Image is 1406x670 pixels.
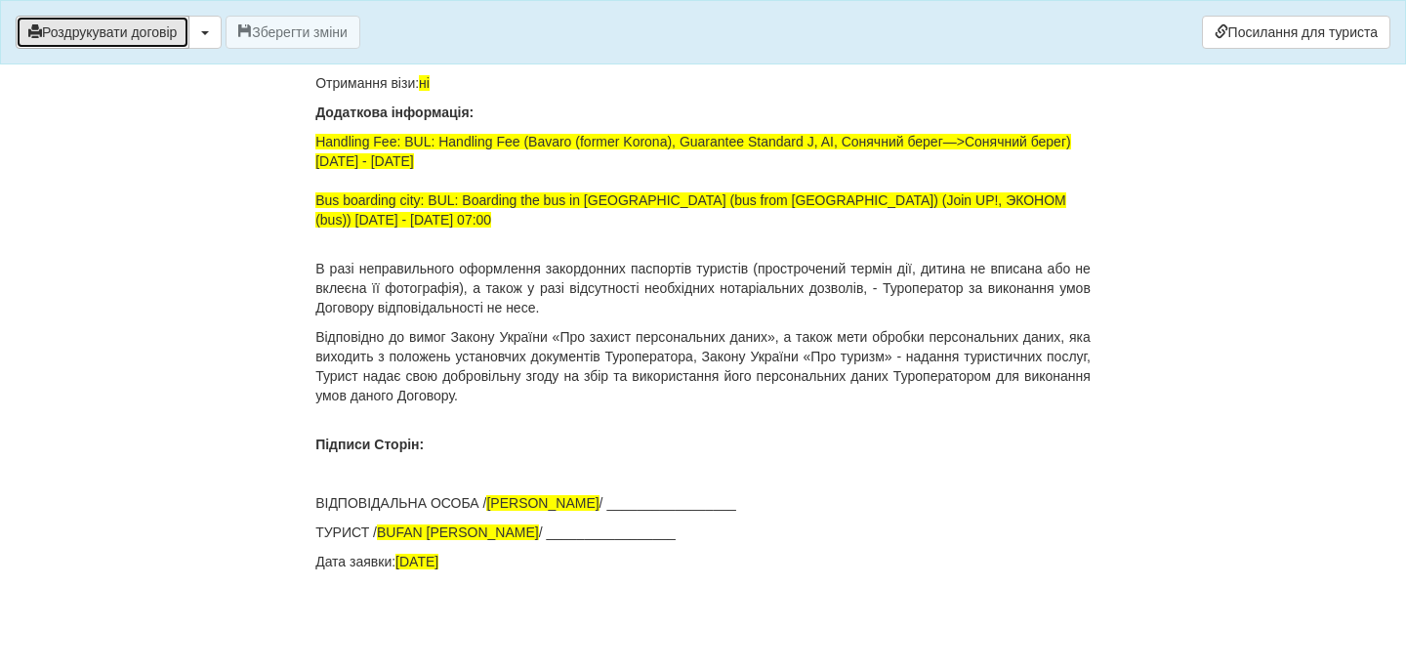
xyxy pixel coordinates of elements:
[419,75,430,91] span: ні
[315,437,424,452] b: Підписи Сторін:
[226,16,360,49] button: Зберегти зміни
[395,554,438,569] span: [DATE]
[1202,16,1390,49] a: Посилання для туриста
[315,73,1091,93] p: Отримання візи:
[486,495,599,511] span: [PERSON_NAME]
[315,523,1091,542] p: ТУРИСТ / / _________________
[315,552,1091,571] p: Дата заявки:
[315,493,1091,513] p: ВІДПОВІДАЛЬНА ОСОБА / / _________________
[315,259,1091,317] p: В разі неправильного оформлення закордонних паспортів туристів (прострочений термін дії, дитина н...
[16,16,189,49] button: Роздрукувати договір
[377,524,539,540] span: BUFAN [PERSON_NAME]
[315,105,474,120] b: Додаткова інформація:
[315,327,1091,405] p: Відповідно до вимог Закону України «Про захист персональних даних», а також мети обробки персонал...
[315,134,1071,228] span: Handling Fee: BUL: Handling Fee (Bavaro (former Korona), Guarantee Standard J, AI, Сонячний берег...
